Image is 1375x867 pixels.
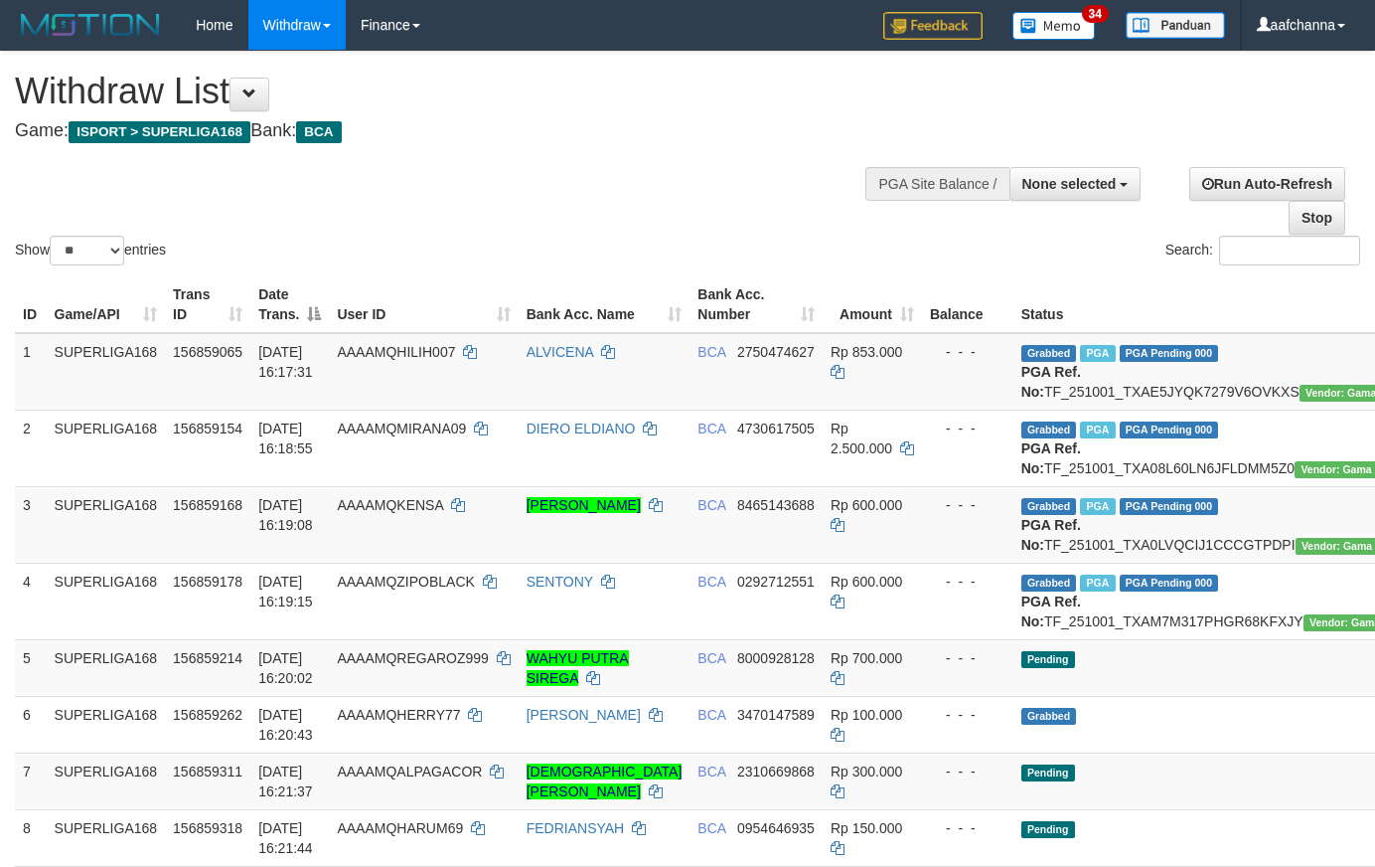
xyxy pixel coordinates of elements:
[737,497,815,513] span: Copy 8465143688 to clipboard
[697,344,725,360] span: BCA
[737,820,815,836] span: Copy 0954646935 to clipboard
[15,563,47,639] td: 4
[1219,236,1360,265] input: Search:
[930,419,1005,438] div: - - -
[831,421,892,456] span: Rp 2.500.000
[47,563,166,639] td: SUPERLIGA168
[173,344,242,360] span: 156859065
[47,410,166,486] td: SUPERLIGA168
[527,820,625,836] a: FEDRIANSYAH
[1080,422,1115,438] span: Marked by aafsoycanthlai
[15,696,47,753] td: 6
[930,342,1005,362] div: - - -
[697,820,725,836] span: BCA
[831,574,902,590] span: Rp 600.000
[258,650,313,686] span: [DATE] 16:20:02
[337,707,460,723] span: AAAAMQHERRY77
[15,809,47,866] td: 8
[1082,5,1109,23] span: 34
[1021,821,1075,838] span: Pending
[1009,167,1142,201] button: None selected
[737,650,815,666] span: Copy 8000928128 to clipboard
[823,276,922,333] th: Amount: activate to sort column ascending
[1120,498,1219,515] span: PGA Pending
[15,753,47,809] td: 7
[337,764,482,780] span: AAAAMQALPAGACOR
[1022,176,1117,192] span: None selected
[1126,12,1225,39] img: panduan.png
[930,762,1005,781] div: - - -
[1012,12,1096,40] img: Button%20Memo.svg
[1021,422,1077,438] span: Grabbed
[930,495,1005,515] div: - - -
[173,764,242,780] span: 156859311
[258,497,313,533] span: [DATE] 16:19:08
[329,276,518,333] th: User ID: activate to sort column ascending
[831,344,902,360] span: Rp 853.000
[258,421,313,456] span: [DATE] 16:18:55
[697,707,725,723] span: BCA
[15,72,897,111] h1: Withdraw List
[527,650,629,686] a: WAHYU PUTRA SIREGA
[831,497,902,513] span: Rp 600.000
[831,820,902,836] span: Rp 150.000
[173,421,242,436] span: 156859154
[1289,201,1345,235] a: Stop
[258,820,313,856] span: [DATE] 16:21:44
[258,707,313,743] span: [DATE] 16:20:43
[250,276,329,333] th: Date Trans.: activate to sort column descending
[527,344,593,360] a: ALVICENA
[1165,236,1360,265] label: Search:
[697,497,725,513] span: BCA
[1021,765,1075,781] span: Pending
[527,497,641,513] a: [PERSON_NAME]
[1021,517,1081,553] b: PGA Ref. No:
[831,650,902,666] span: Rp 700.000
[337,421,466,436] span: AAAAMQMIRANA09
[1021,708,1077,725] span: Grabbed
[1021,345,1077,362] span: Grabbed
[47,696,166,753] td: SUPERLIGA168
[47,276,166,333] th: Game/API: activate to sort column ascending
[930,818,1005,838] div: - - -
[831,764,902,780] span: Rp 300.000
[831,707,902,723] span: Rp 100.000
[737,707,815,723] span: Copy 3470147589 to clipboard
[15,486,47,563] td: 3
[922,276,1013,333] th: Balance
[883,12,983,40] img: Feedback.jpg
[15,236,166,265] label: Show entries
[47,333,166,411] td: SUPERLIGA168
[697,421,725,436] span: BCA
[865,167,1008,201] div: PGA Site Balance /
[1021,651,1075,668] span: Pending
[737,421,815,436] span: Copy 4730617505 to clipboard
[173,820,242,836] span: 156859318
[337,497,443,513] span: AAAAMQKENSA
[173,497,242,513] span: 156859168
[69,121,250,143] span: ISPORT > SUPERLIGA168
[527,421,636,436] a: DIERO ELDIANO
[1021,498,1077,515] span: Grabbed
[173,650,242,666] span: 156859214
[258,574,313,609] span: [DATE] 16:19:15
[165,276,250,333] th: Trans ID: activate to sort column ascending
[737,344,815,360] span: Copy 2750474627 to clipboard
[1189,167,1345,201] a: Run Auto-Refresh
[15,121,897,141] h4: Game: Bank:
[47,486,166,563] td: SUPERLIGA168
[737,764,815,780] span: Copy 2310669868 to clipboard
[47,639,166,696] td: SUPERLIGA168
[15,333,47,411] td: 1
[1021,364,1081,400] b: PGA Ref. No:
[527,764,683,799] a: [DEMOGRAPHIC_DATA][PERSON_NAME]
[337,344,455,360] span: AAAAMQHILIH007
[1120,345,1219,362] span: PGA Pending
[527,574,593,590] a: SENTONY
[47,809,166,866] td: SUPERLIGA168
[1021,575,1077,592] span: Grabbed
[1080,345,1115,362] span: Marked by aafsoycanthlai
[296,121,341,143] span: BCA
[519,276,690,333] th: Bank Acc. Name: activate to sort column ascending
[15,410,47,486] td: 2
